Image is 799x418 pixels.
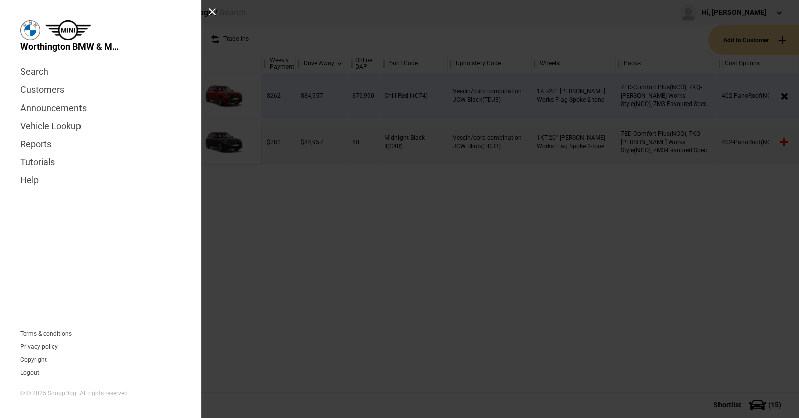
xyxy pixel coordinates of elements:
span: Worthington BMW & MINI Garage [20,40,121,53]
a: Vehicle Lookup [20,117,181,135]
a: Reports [20,135,181,153]
a: Search [20,63,181,81]
a: Customers [20,81,181,99]
img: bmw.png [20,20,40,40]
a: Tutorials [20,153,181,171]
button: Logout [20,370,39,376]
a: Copyright [20,357,47,363]
a: Announcements [20,99,181,117]
img: mini.png [45,20,91,40]
a: Help [20,171,181,189]
a: Privacy policy [20,344,58,350]
a: Terms & conditions [20,331,72,337]
div: © © 2025 SnoopDog. All rights reserved. [20,389,181,398]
